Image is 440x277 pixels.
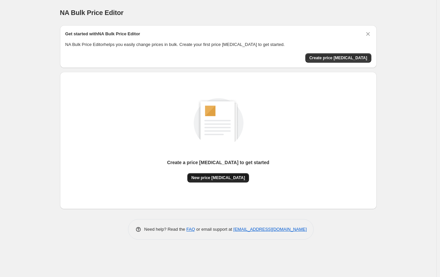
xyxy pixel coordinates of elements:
a: [EMAIL_ADDRESS][DOMAIN_NAME] [233,227,307,232]
p: NA Bulk Price Editor helps you easily change prices in bulk. Create your first price [MEDICAL_DAT... [65,41,371,48]
button: New price [MEDICAL_DATA] [187,173,249,182]
span: Need help? Read the [144,227,187,232]
span: New price [MEDICAL_DATA] [191,175,245,180]
span: NA Bulk Price Editor [60,9,124,16]
span: or email support at [195,227,233,232]
button: Create price change job [305,53,371,63]
h2: Get started with NA Bulk Price Editor [65,31,140,37]
a: FAQ [186,227,195,232]
p: Create a price [MEDICAL_DATA] to get started [167,159,269,166]
span: Create price [MEDICAL_DATA] [309,55,367,61]
button: Dismiss card [365,31,371,37]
